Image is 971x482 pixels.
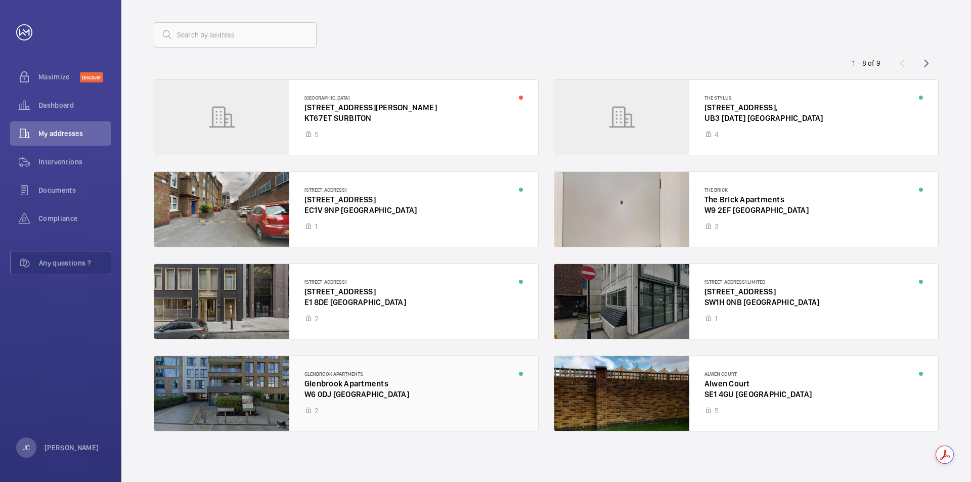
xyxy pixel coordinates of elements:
input: Search by address [154,22,317,48]
p: JC [23,443,30,453]
span: Compliance [38,213,111,224]
span: My addresses [38,128,111,139]
div: 1 – 8 of 9 [852,58,880,68]
span: Documents [38,185,111,195]
p: [PERSON_NAME] [45,443,99,453]
span: Discover [80,72,103,82]
span: Any questions ? [39,258,111,268]
span: Interventions [38,157,111,167]
span: Dashboard [38,100,111,110]
span: Maximize [38,72,80,82]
